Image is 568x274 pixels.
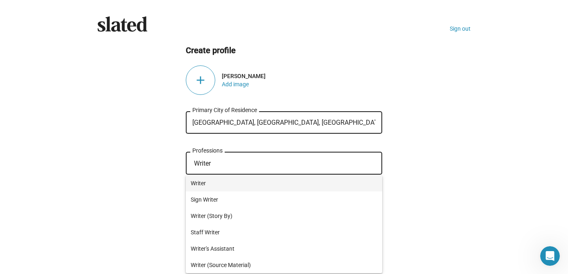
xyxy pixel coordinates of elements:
[191,224,377,240] span: Staff Writer
[450,25,471,32] a: Sign out
[191,257,377,273] span: Writer (Source Material)
[191,175,377,191] span: Writer
[191,191,377,208] span: Sign Writer
[191,208,377,224] span: Writer (Story By)
[540,246,560,266] iframe: Intercom live chat
[186,45,382,56] h2: Create profile
[222,81,249,88] button: Open Add Image Dialog
[191,240,377,257] span: Writer's Assistant
[222,73,382,79] div: [PERSON_NAME]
